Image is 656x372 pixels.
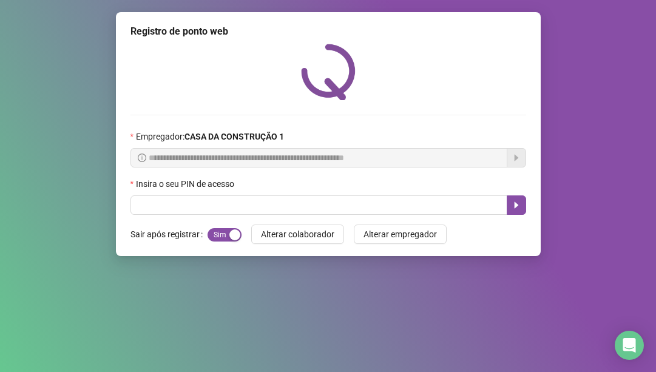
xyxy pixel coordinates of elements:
div: Open Intercom Messenger [615,331,644,360]
button: Alterar empregador [354,225,447,244]
span: Alterar colaborador [261,228,334,241]
span: Alterar empregador [364,228,437,241]
img: QRPoint [301,44,356,100]
div: Registro de ponto web [130,24,526,39]
strong: CASA DA CONSTRUÇÃO 1 [184,132,284,141]
span: caret-right [512,200,521,210]
label: Insira o seu PIN de acesso [130,177,242,191]
label: Sair após registrar [130,225,208,244]
button: Alterar colaborador [251,225,344,244]
span: info-circle [138,154,146,162]
span: Empregador : [136,130,284,143]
